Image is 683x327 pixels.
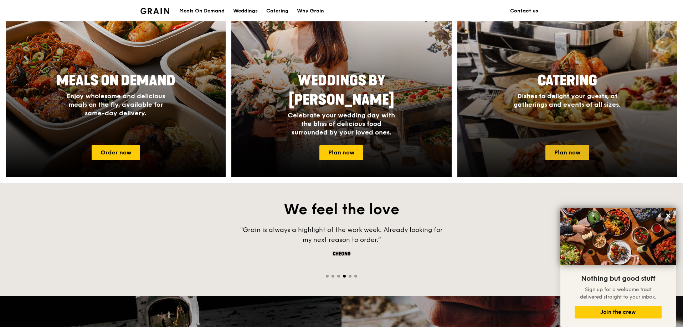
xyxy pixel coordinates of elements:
a: Plan now [545,145,589,160]
div: Meals On Demand [179,0,225,22]
a: Contact us [506,0,543,22]
button: Join the crew [575,306,662,318]
div: "Grain is always a highlight of the work week. Already looking for my next reason to order.” [235,225,448,245]
div: Catering [266,0,288,22]
span: Sign up for a welcome treat delivered straight to your inbox. [580,286,656,300]
img: Grain [140,8,169,14]
div: Why Grain [297,0,324,22]
img: DSC07876-Edit02-Large.jpeg [560,208,676,265]
span: Go to slide 4 [343,275,346,278]
span: Go to slide 3 [337,275,340,278]
span: Go to slide 6 [354,275,357,278]
span: Meals On Demand [56,72,175,89]
span: Weddings by [PERSON_NAME] [289,72,394,109]
a: Weddings [229,0,262,22]
a: Catering [262,0,293,22]
a: Why Grain [293,0,328,22]
span: Enjoy wholesome and delicious meals on the fly, available for same-day delivery. [67,92,165,117]
span: Nothing but good stuff [581,274,655,283]
div: Weddings [233,0,258,22]
span: Celebrate your wedding day with the bliss of delicious food surrounded by your loved ones. [288,111,395,136]
a: Order now [92,145,140,160]
span: Go to slide 1 [326,275,329,278]
button: Close [663,210,674,221]
span: Go to slide 5 [349,275,351,278]
span: Dishes to delight your guests, at gatherings and events of all sizes. [514,92,621,109]
span: Catering [538,72,597,89]
span: Go to slide 2 [332,275,334,278]
a: Plan now [319,145,363,160]
div: Cheong [235,250,448,258]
